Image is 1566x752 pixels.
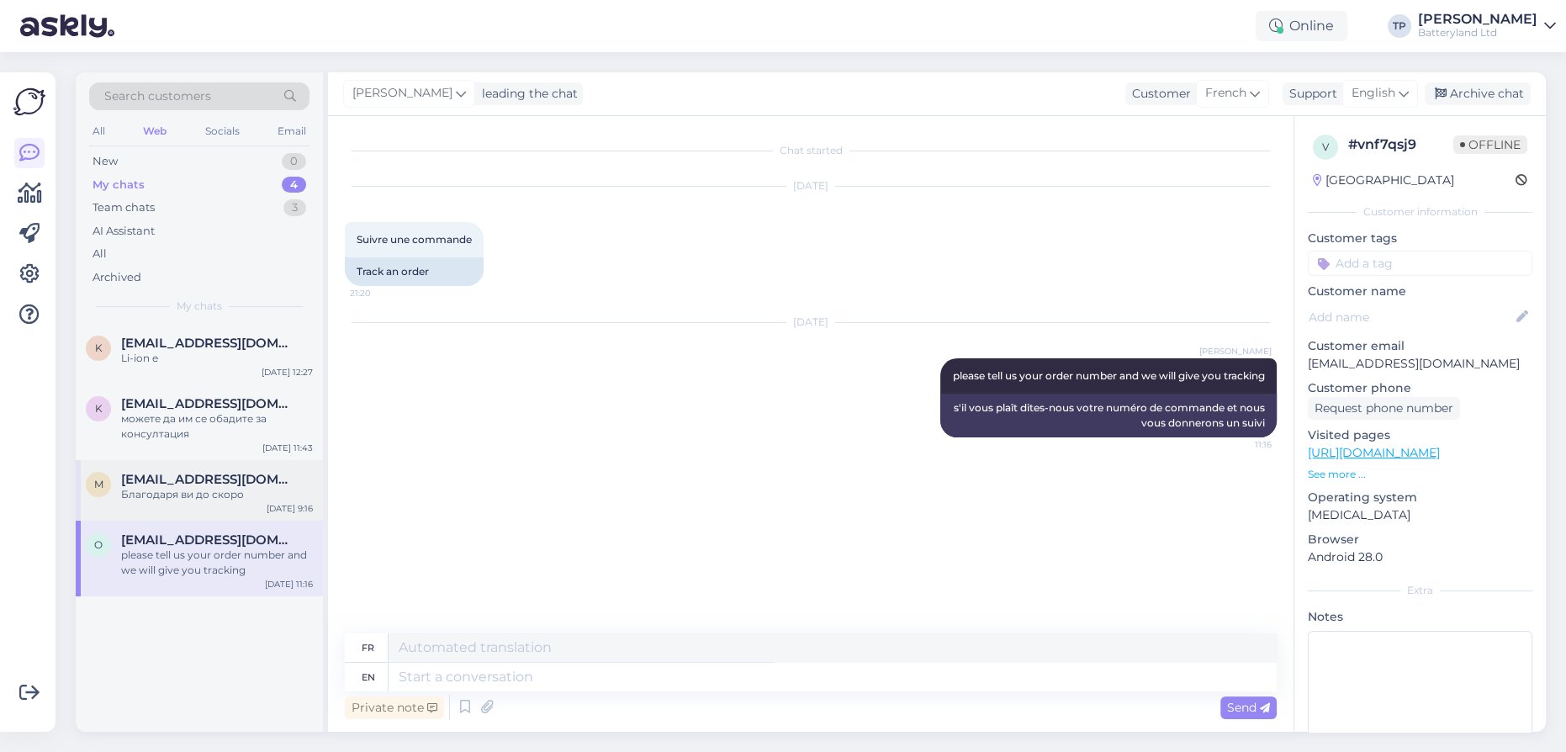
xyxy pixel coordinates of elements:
[95,342,103,354] span: k
[282,153,306,170] div: 0
[1313,172,1454,189] div: [GEOGRAPHIC_DATA]
[1418,13,1537,26] div: [PERSON_NAME]
[1425,82,1531,105] div: Archive chat
[93,153,118,170] div: New
[1352,84,1395,103] span: English
[345,178,1277,193] div: [DATE]
[1256,11,1347,41] div: Online
[121,548,313,578] div: please tell us your order number and we will give you tracking
[1308,583,1532,598] div: Extra
[121,487,313,502] div: Благодаря ви до скоро
[475,85,578,103] div: leading the chat
[13,86,45,118] img: Askly Logo
[1388,14,1411,38] div: TP
[1308,337,1532,355] p: Customer email
[1418,13,1556,40] a: [PERSON_NAME]Batteryland Ltd
[350,287,413,299] span: 21:20
[94,478,103,490] span: m
[1308,379,1532,397] p: Customer phone
[140,120,170,142] div: Web
[1309,308,1513,326] input: Add name
[121,411,313,442] div: можете да им се обадите за консултация
[1418,26,1537,40] div: Batteryland Ltd
[121,472,296,487] span: milenmeisipako@gmail.com
[104,87,211,105] span: Search customers
[345,696,444,719] div: Private note
[1308,251,1532,276] input: Add a tag
[1205,84,1246,103] span: French
[940,394,1277,437] div: s'il vous plaît dites-nous votre numéro de commande et nous vous donnerons un suivi
[202,120,243,142] div: Socials
[345,257,484,286] div: Track an order
[1125,85,1191,103] div: Customer
[1227,700,1270,715] span: Send
[274,120,309,142] div: Email
[93,246,107,262] div: All
[362,633,374,662] div: fr
[283,199,306,216] div: 3
[1308,397,1460,420] div: Request phone number
[1283,85,1337,103] div: Support
[262,442,313,454] div: [DATE] 11:43
[1308,426,1532,444] p: Visited pages
[265,578,313,590] div: [DATE] 11:16
[1348,135,1453,155] div: # vnf7qsj9
[345,143,1277,158] div: Chat started
[345,315,1277,330] div: [DATE]
[93,269,141,286] div: Archived
[1308,445,1440,460] a: [URL][DOMAIN_NAME]
[93,223,155,240] div: AI Assistant
[1322,140,1329,153] span: v
[1308,204,1532,220] div: Customer information
[121,336,296,351] span: kati1509@abv.bg
[1308,506,1532,524] p: [MEDICAL_DATA]
[93,177,145,193] div: My chats
[121,532,296,548] span: Oumou50@hotmail.com
[94,538,103,551] span: O
[282,177,306,193] div: 4
[1308,548,1532,566] p: Android 28.0
[1308,531,1532,548] p: Browser
[1199,345,1272,357] span: [PERSON_NAME]
[1308,283,1532,300] p: Customer name
[89,120,108,142] div: All
[1308,467,1532,482] p: See more ...
[1453,135,1527,154] span: Offline
[262,366,313,379] div: [DATE] 12:27
[1308,355,1532,373] p: [EMAIL_ADDRESS][DOMAIN_NAME]
[121,351,313,366] div: Li-ion е
[267,502,313,515] div: [DATE] 9:16
[1308,608,1532,626] p: Notes
[352,84,452,103] span: [PERSON_NAME]
[953,369,1265,382] span: please tell us your order number and we will give you tracking
[362,663,375,691] div: en
[1308,230,1532,247] p: Customer tags
[1308,489,1532,506] p: Operating system
[1209,438,1272,451] span: 11:16
[93,199,155,216] div: Team chats
[121,396,296,411] span: krakra1954@gmail.com
[177,299,222,314] span: My chats
[357,233,472,246] span: Suivre une commande
[95,402,103,415] span: k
